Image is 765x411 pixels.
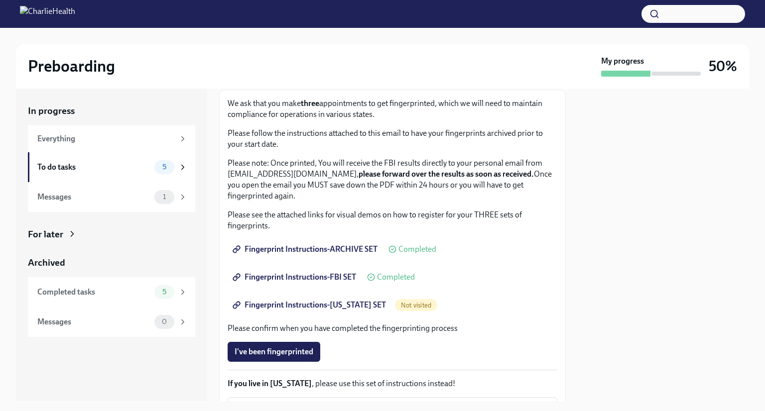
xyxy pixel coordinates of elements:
a: Messages1 [28,182,195,212]
p: Please see the attached links for visual demos on how to register for your THREE sets of fingerpr... [228,209,557,231]
span: 1 [157,193,172,201]
button: I've been fingerprinted [228,342,320,362]
h3: 50% [709,57,737,75]
a: Everything [28,125,195,152]
p: We ask that you make appointments to get fingerprinted, which we will need to maintain compliance... [228,98,557,120]
span: 5 [156,288,172,296]
strong: please forward over the results as soon as received. [359,169,534,179]
div: Everything [37,133,174,144]
span: Completed [377,273,415,281]
p: Please follow the instructions attached to this email to have your fingerprints archived prior to... [228,128,557,150]
h2: Preboarding [28,56,115,76]
a: Fingerprint Instructions-[US_STATE] SET [228,295,393,315]
a: For later [28,228,195,241]
strong: If you live in [US_STATE] [228,379,312,388]
span: 0 [156,318,173,325]
strong: My progress [601,56,644,67]
a: In progress [28,104,195,117]
div: Messages [37,192,150,203]
span: Fingerprint Instructions-FBI SET [235,272,356,282]
span: Fingerprint Instructions-ARCHIVE SET [235,244,378,254]
div: Completed tasks [37,287,150,298]
p: , please use this set of instructions instead! [228,378,557,389]
a: To do tasks5 [28,152,195,182]
div: For later [28,228,63,241]
a: Archived [28,256,195,269]
a: Completed tasks5 [28,277,195,307]
p: Please note: Once printed, You will receive the FBI results directly to your personal email from ... [228,158,557,202]
span: Completed [398,245,436,253]
div: To do tasks [37,162,150,173]
a: Fingerprint Instructions-FBI SET [228,267,363,287]
a: Fingerprint Instructions-ARCHIVE SET [228,239,384,259]
div: Messages [37,316,150,327]
span: 5 [156,163,172,171]
a: Messages0 [28,307,195,337]
p: Please confirm when you have completed the fingerprinting process [228,323,557,334]
strong: three [301,99,319,108]
img: CharlieHealth [20,6,75,22]
span: I've been fingerprinted [235,347,313,357]
span: Not visited [395,302,437,309]
span: Fingerprint Instructions-[US_STATE] SET [235,300,386,310]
